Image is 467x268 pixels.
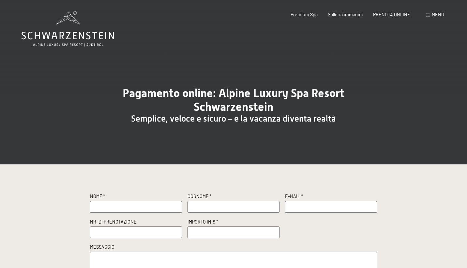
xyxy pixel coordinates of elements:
[90,219,182,226] label: Nr. di prenotazione
[285,193,377,201] label: E-Mail *
[188,219,279,226] label: Importo in € *
[123,86,344,113] span: Pagamento online: Alpine Luxury Spa Resort Schwarzenstein
[188,193,279,201] label: Cognome *
[90,244,377,252] label: Messaggio
[432,12,444,17] span: Menu
[373,12,410,17] a: PRENOTA ONLINE
[131,114,336,124] span: Semplice, veloce e sicuro – e la vacanza diventa realtà
[328,12,363,17] a: Galleria immagini
[90,193,182,201] label: Nome *
[291,12,318,17] a: Premium Spa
